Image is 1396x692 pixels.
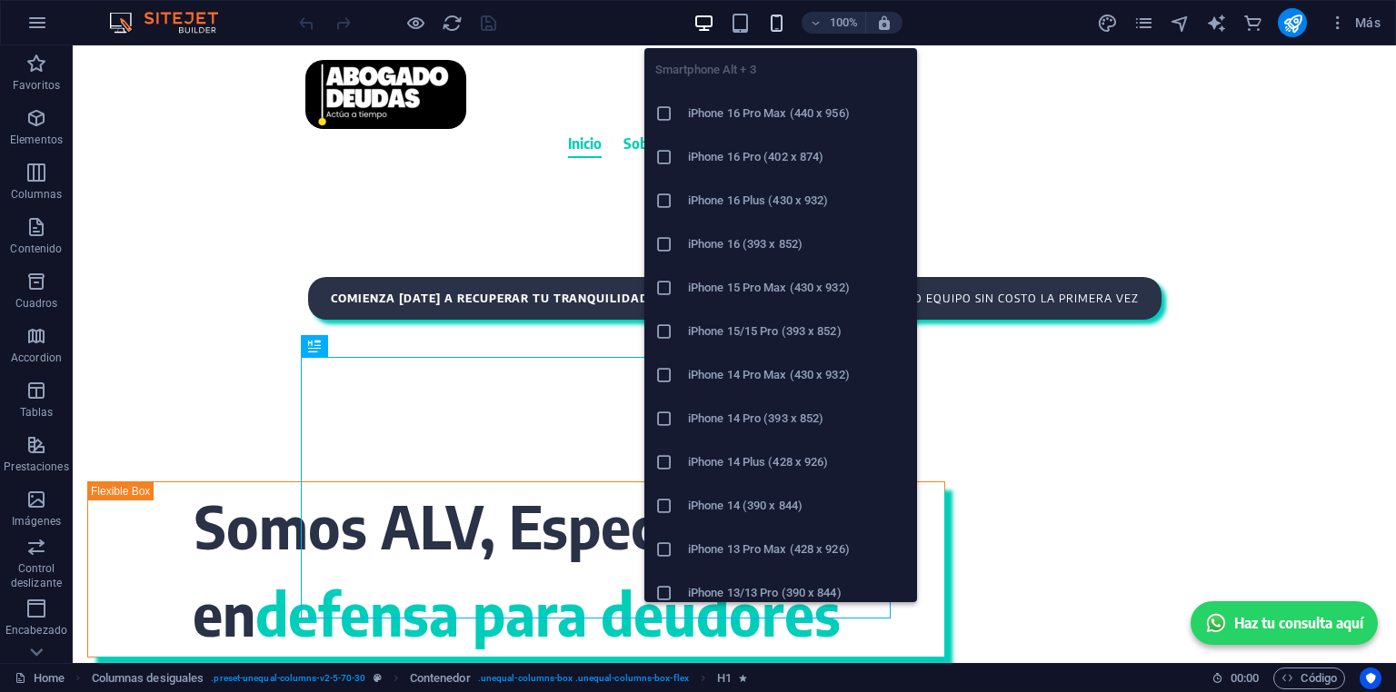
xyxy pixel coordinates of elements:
[15,667,65,689] a: Haz clic para cancelar la selección y doble clic para abrir páginas
[5,623,67,638] p: Encabezado
[1241,12,1263,34] button: commerce
[688,277,906,299] h6: iPhone 15 Pro Max (430 x 932)
[1273,667,1345,689] button: Código
[10,242,62,256] p: Contenido
[1169,12,1191,34] button: navigator
[1132,12,1154,34] button: pages
[688,495,906,517] h6: iPhone 14 (390 x 844)
[688,582,906,604] h6: iPhone 13/13 Pro (390 x 844)
[1242,13,1263,34] i: Comercio
[410,667,471,689] span: Haz clic para seleccionar y doble clic para editar
[688,233,906,255] h6: iPhone 16 (393 x 852)
[1212,667,1260,689] h6: Tiempo de la sesión
[1281,667,1337,689] span: Código
[1096,12,1118,34] button: design
[688,451,906,473] h6: iPhone 14 Plus (428 x 926)
[829,12,858,34] h6: 100%
[688,190,906,212] h6: iPhone 16 Plus (430 x 932)
[717,667,732,689] span: Haz clic para seleccionar y doble clic para editar
[1278,8,1307,37] button: publish
[1205,12,1227,34] button: text_generator
[1360,667,1381,689] button: Usercentrics
[1170,13,1191,34] i: Navegador
[1097,13,1118,34] i: Diseño (Ctrl+Alt+Y)
[1243,671,1246,685] span: :
[1133,13,1154,34] i: Páginas (Ctrl+Alt+S)
[688,539,906,560] h6: iPhone 13 Pro Max (428 x 926)
[1282,13,1303,34] i: Publicar
[12,514,61,529] p: Imágenes
[739,673,747,683] i: El elemento contiene una animación
[688,408,906,430] h6: iPhone 14 Pro (393 x 852)
[15,296,58,311] p: Cuadros
[1231,667,1259,689] span: 00 00
[92,667,748,689] nav: breadcrumb
[11,187,63,202] p: Columnas
[1206,13,1227,34] i: AI Writer
[802,12,866,34] button: 100%
[92,667,204,689] span: Haz clic para seleccionar y doble clic para editar
[1329,14,1381,32] span: Más
[211,667,365,689] span: . preset-unequal-columns-v2-5-70-30
[876,15,892,31] i: Al redimensionar, ajustar el nivel de zoom automáticamente para ajustarse al dispositivo elegido.
[374,673,382,683] i: Este elemento es un preajuste personalizable
[688,103,906,124] h6: iPhone 16 Pro Max (440 x 956)
[478,667,689,689] span: . unequal-columns-box .unequal-columns-box-flex
[13,78,60,93] p: Favoritos
[404,12,426,34] button: Haz clic para salir del modo de previsualización y seguir editando
[105,12,241,34] img: Editor Logo
[688,146,906,168] h6: iPhone 16 Pro (402 x 874)
[442,13,463,34] i: Volver a cargar página
[4,460,68,474] p: Prestaciones
[10,133,63,147] p: Elementos
[11,351,62,365] p: Accordion
[1321,8,1388,37] button: Más
[688,321,906,342] h6: iPhone 15/15 Pro (393 x 852)
[441,12,463,34] button: reload
[688,364,906,386] h6: iPhone 14 Pro Max (430 x 932)
[20,405,54,420] p: Tablas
